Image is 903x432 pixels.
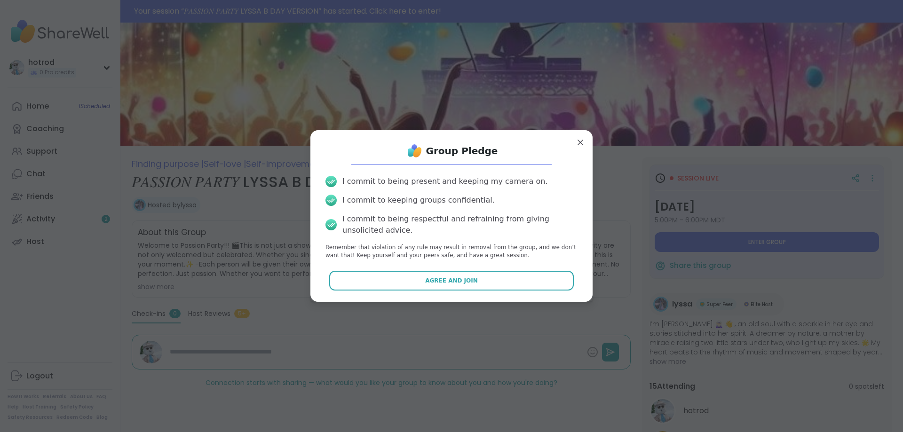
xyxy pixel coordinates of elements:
[342,195,495,206] div: I commit to keeping groups confidential.
[325,243,578,259] p: Remember that violation of any rule may result in removal from the group, and we don’t want that!...
[405,141,424,160] img: ShareWell Logo
[342,213,578,236] div: I commit to being respectful and refraining from giving unsolicited advice.
[425,276,478,285] span: Agree and Join
[426,144,498,157] h1: Group Pledge
[329,271,574,291] button: Agree and Join
[342,176,547,187] div: I commit to being present and keeping my camera on.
